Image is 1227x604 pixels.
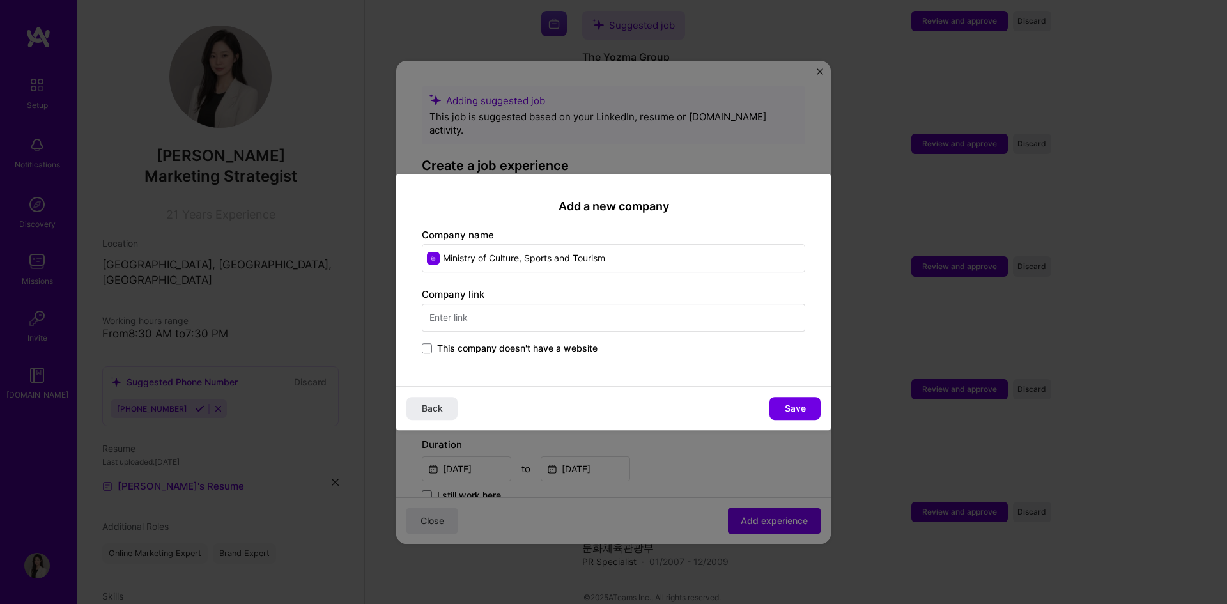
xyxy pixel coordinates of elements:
h2: Add a new company [422,199,805,213]
span: This company doesn't have a website [437,342,598,355]
input: Enter name [422,244,805,272]
button: Save [769,397,821,420]
span: Save [785,402,806,415]
label: Company link [422,288,484,300]
label: Company name [422,229,494,241]
span: Back [422,402,443,415]
input: Enter link [422,304,805,332]
button: Back [406,397,458,420]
